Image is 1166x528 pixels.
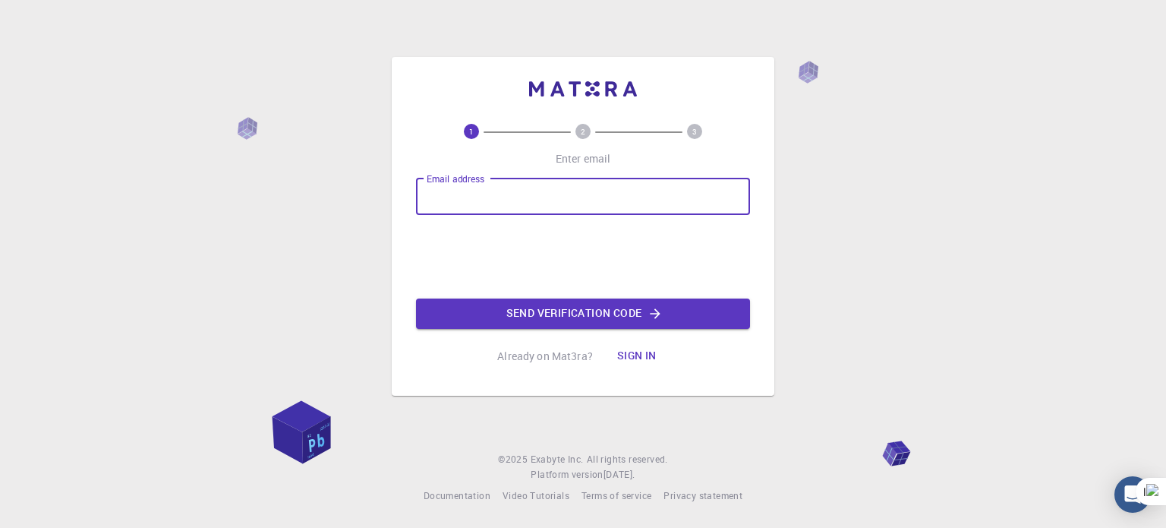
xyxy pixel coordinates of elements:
a: Video Tutorials [503,488,569,504]
button: Sign in [605,341,669,371]
span: © 2025 [498,452,530,467]
span: Documentation [424,489,490,501]
div: Open Intercom Messenger [1114,476,1151,513]
span: Exabyte Inc. [531,453,584,465]
text: 3 [692,126,697,137]
a: Privacy statement [663,488,742,504]
a: Exabyte Inc. [531,452,584,467]
span: [DATE] . [603,468,635,480]
a: [DATE]. [603,467,635,482]
span: Privacy statement [663,489,742,501]
iframe: reCAPTCHA [468,227,698,286]
span: Terms of service [581,489,651,501]
span: Platform version [531,467,603,482]
text: 1 [469,126,474,137]
label: Email address [427,172,484,185]
button: Send verification code [416,299,750,329]
text: 2 [581,126,585,137]
span: Video Tutorials [503,489,569,501]
span: All rights reserved. [587,452,668,467]
p: Already on Mat3ra? [497,349,593,364]
a: Terms of service [581,488,651,504]
a: Documentation [424,488,490,504]
p: Enter email [556,151,611,166]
